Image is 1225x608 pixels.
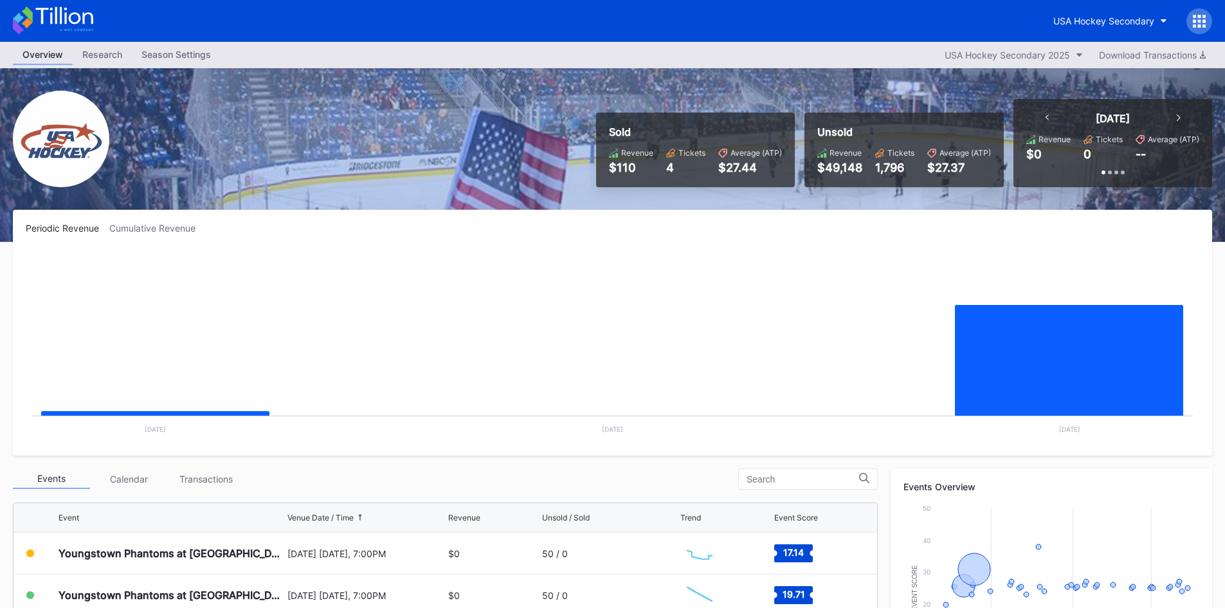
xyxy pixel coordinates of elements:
[887,148,914,158] div: Tickets
[542,548,568,559] div: 50 / 0
[680,513,701,522] div: Trend
[59,589,284,602] div: Youngstown Phantoms at [GEOGRAPHIC_DATA] Hockey NTDP U-18
[609,161,653,174] div: $110
[13,469,90,489] div: Events
[145,425,166,433] text: [DATE]
[59,513,79,522] div: Event
[90,469,167,489] div: Calendar
[923,504,930,512] text: 50
[1026,147,1042,161] div: $0
[287,513,354,522] div: Venue Date / Time
[287,590,446,601] div: [DATE] [DATE], 7:00PM
[782,589,804,600] text: 19.71
[938,46,1089,64] button: USA Hockey Secondary 2025
[602,425,623,433] text: [DATE]
[718,161,782,174] div: $27.44
[903,481,1199,492] div: Events Overview
[26,223,109,234] div: Periodic Revenue
[774,513,818,522] div: Event Score
[13,91,109,187] img: USA_Hockey_Secondary.png
[609,125,782,138] div: Sold
[73,45,132,64] div: Research
[1059,425,1080,433] text: [DATE]
[1136,147,1146,161] div: --
[747,474,859,484] input: Search
[1096,134,1123,144] div: Tickets
[448,548,460,559] div: $0
[923,568,930,576] text: 30
[927,161,991,174] div: $27.37
[109,223,206,234] div: Cumulative Revenue
[1053,15,1154,26] div: USA Hockey Secondary
[59,547,284,560] div: Youngstown Phantoms at [GEOGRAPHIC_DATA] Hockey NTDP U-18
[1096,112,1130,125] div: [DATE]
[923,537,930,544] text: 40
[830,148,862,158] div: Revenue
[730,148,782,158] div: Average (ATP)
[132,45,221,64] div: Season Settings
[132,45,221,65] a: Season Settings
[666,161,705,174] div: 4
[1148,134,1199,144] div: Average (ATP)
[1044,9,1177,33] button: USA Hockey Secondary
[678,148,705,158] div: Tickets
[1093,46,1212,64] button: Download Transactions
[923,600,930,608] text: 20
[621,148,653,158] div: Revenue
[1084,147,1091,161] div: 0
[13,45,73,65] a: Overview
[1039,134,1071,144] div: Revenue
[287,548,446,559] div: [DATE] [DATE], 7:00PM
[448,513,480,522] div: Revenue
[73,45,132,65] a: Research
[448,590,460,601] div: $0
[817,161,862,174] div: $49,148
[26,250,1199,443] svg: Chart title
[542,590,568,601] div: 50 / 0
[680,537,719,569] svg: Chart title
[875,161,914,174] div: 1,796
[167,469,244,489] div: Transactions
[945,50,1070,60] div: USA Hockey Secondary 2025
[542,513,590,522] div: Unsold / Sold
[783,547,804,558] text: 17.14
[939,148,991,158] div: Average (ATP)
[817,125,991,138] div: Unsold
[1099,50,1206,60] div: Download Transactions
